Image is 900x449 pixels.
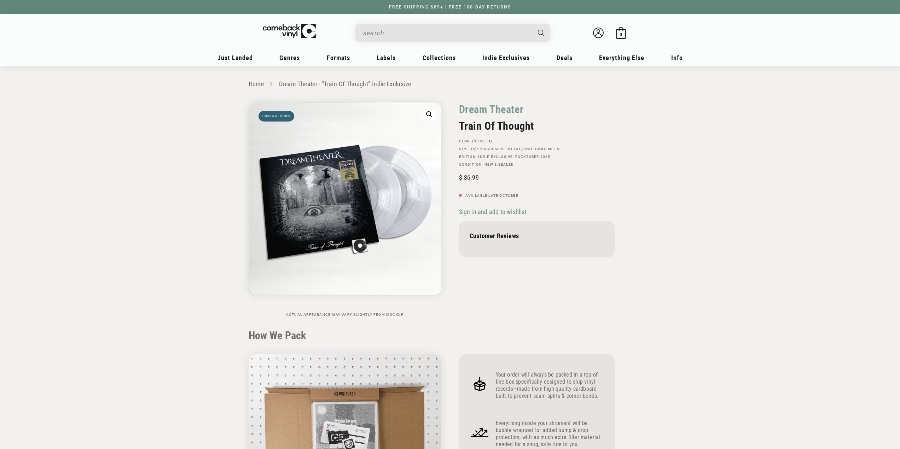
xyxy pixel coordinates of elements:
p: Your order will always be packed in a top-of-line box specifically designed to ship vinyl records... [496,371,604,400]
span: $ [459,174,462,181]
p: GENRE(S): [459,139,615,143]
p: Edition: , Rocktober 2025 [459,155,615,159]
img: Frame_4.png [470,374,490,394]
a: Home [249,80,264,88]
span: Coming soon [259,111,294,122]
p: STYLE(S): , [459,147,615,151]
span: Sign in and add to wishlist [459,208,527,215]
span: Labels [377,54,396,61]
a: Progressive Metal [478,147,521,151]
span: Genres [279,54,300,61]
span: Everything Else [599,54,644,61]
nav: breadcrumbs [249,79,652,89]
button: Sign in and add to wishlist [459,208,529,216]
h2: Train Of Thought [459,120,615,132]
button: Search [532,24,551,42]
a: Indie Exclusive [478,155,513,159]
a: FREE SHIPPING $89+ | FREE 100-DAY RETURNS [382,5,518,10]
p: Actual appearance may vary slightly from mockup [249,313,441,317]
div: Search [355,24,550,42]
span: Info [671,54,683,61]
span: Collections [423,54,456,61]
input: search [363,26,531,40]
span: 0 [620,32,622,37]
p: Condition: New & Sealed [459,163,615,167]
span: Just Landed [217,54,253,61]
p: Everything inside your shipment will be bubble wrapped for added bump & drop protection, with as ... [496,420,604,448]
img: Frame_4_1.png [470,422,490,443]
a: Metal [480,139,493,143]
a: Dream Theater [459,102,524,116]
p: Customer Reviews [470,232,604,240]
a: Symphonic Metal [522,147,562,151]
span: 36.99 [459,174,479,181]
a: Dream Theater - "Train Of Thought" Indie Exclusive [279,80,411,88]
span: Deals [557,54,573,61]
h2: How We Pack [249,329,652,342]
span: Indie Exclusives [482,54,530,61]
span: Formats [327,54,350,61]
span: Available Late October [465,194,518,197]
media-gallery: Gallery Viewer [249,102,441,317]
